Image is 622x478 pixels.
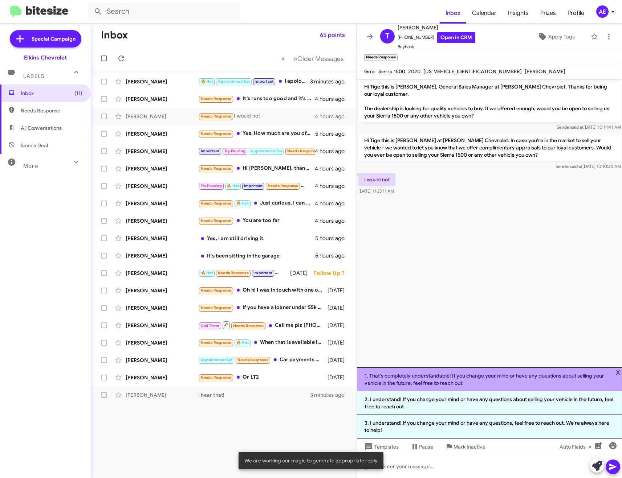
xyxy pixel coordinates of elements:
div: [PERSON_NAME] [126,357,198,364]
div: [DATE] [326,357,351,364]
div: [PERSON_NAME] [126,130,198,137]
span: Templates [363,440,399,453]
span: [PERSON_NAME] [398,23,475,32]
div: [PERSON_NAME] [126,287,198,294]
span: Auto Fields [560,440,594,453]
span: 65 points [320,29,345,42]
span: Try Pausing [224,149,245,153]
span: Buyback [398,43,475,50]
span: All Conversations [21,124,62,132]
span: Important [253,271,272,275]
div: Hello, I am looking for [DATE]-[DATE] Chevy [US_STATE] ZR2 with low mileage [198,182,315,190]
div: [PERSON_NAME] [126,391,198,399]
span: Call Them [201,324,220,328]
div: 4 hours ago [315,95,350,103]
div: [DATE] [326,374,351,381]
small: Needs Response [364,54,398,61]
div: [PERSON_NAME] [126,269,198,277]
div: [PERSON_NAME] [126,165,198,172]
span: [DATE] 11:23:11 AM [358,188,394,194]
span: Needs Response [201,96,232,101]
div: Call me plz [PHONE_NUMBER] [198,321,326,330]
span: Needs Response [237,358,268,362]
span: « [281,54,285,63]
span: Needs Response [201,305,232,310]
a: Prizes [534,3,562,24]
div: [PERSON_NAME] [126,148,198,155]
div: 5 hours ago [315,252,350,259]
div: If you have a loaner under 55k MSRP and are willing to match the deal I sent over, we can talk. O... [198,304,326,312]
button: Templates [357,440,404,453]
div: 4 hours ago [315,217,350,224]
span: Try Pausing [201,184,222,188]
span: (11) [74,90,82,97]
div: [PERSON_NAME] [126,78,198,85]
a: Calendar [466,3,502,24]
nav: Page navigation example [277,51,348,66]
a: Insights [502,3,534,24]
span: Older Messages [297,55,343,63]
div: 3 minutes ago [310,78,351,85]
div: AE [596,5,609,18]
span: 🔥 Hot [201,271,213,275]
span: Needs Response [201,288,232,293]
span: Apply Tags [548,30,575,43]
div: Car payments are outrageously high and I'm not interested in high car payments because I have bad... [198,356,326,364]
span: » [293,54,297,63]
span: 🔥 Hot [236,201,249,206]
div: It's been sitting in the garage [198,252,315,259]
div: [PERSON_NAME] [126,113,198,120]
p: I would not [358,173,395,186]
div: Oh hi I was in touch with one of your team he said he'll let me know when the cheaper model exuin... [198,286,326,294]
button: Pause [404,440,439,453]
span: Needs Response [201,166,232,171]
div: Just curious, I can have the fender fixed [198,199,315,207]
span: [PHONE_NUMBER] [398,32,475,43]
div: 5 hours ago [315,130,350,137]
span: Appointment Set [250,149,282,153]
div: When that is available let me know [198,338,326,347]
span: 🔥 Hot [227,184,239,188]
div: 4 hours ago [315,200,350,207]
span: Sender [DATE] 10:14:41 AM [556,124,621,130]
span: [PERSON_NAME] [525,68,565,75]
div: [DATE] [326,304,351,312]
button: Apply Tags [524,30,587,43]
div: [PERSON_NAME] [126,252,198,259]
span: Important [255,79,273,84]
span: 2020 [408,68,420,75]
div: 4 hours ago [315,148,350,155]
div: I hear that! [198,391,310,399]
span: Needs Response [201,131,232,136]
div: 4 hours ago [315,165,350,172]
div: [PERSON_NAME] [126,339,198,346]
span: said at [569,164,582,169]
span: Inbox [21,90,82,97]
span: Save a Deal [21,142,48,149]
span: Needs Response [201,218,232,223]
h1: Inbox [101,29,128,41]
div: Yes, I am still driving it. [198,235,315,242]
span: Needs Response [218,271,249,275]
span: We are working our magic to generate appropriate reply [244,457,378,464]
div: Not really but thanks again. I would definitely come back if I ever go to a Chevy. [198,147,315,155]
div: [PERSON_NAME] [126,322,198,329]
div: Hi [PERSON_NAME], thanks for following up. [PERSON_NAME] has been doing a great job trying to acc... [198,164,315,173]
span: Pause [419,440,433,453]
button: Next [289,51,348,66]
span: Inbox [440,3,466,24]
button: AE [590,5,614,18]
span: Needs Response [287,149,318,153]
span: Appointment Set [218,79,250,84]
div: [PERSON_NAME] [126,217,198,224]
div: 4 hours ago [315,113,350,120]
span: x [616,367,621,376]
div: Yes. How much are you offering? [198,129,315,138]
div: 3 minutes ago [310,391,351,399]
a: Open in CRM [437,32,475,43]
span: Special Campaign [32,35,76,42]
span: Sender [DATE] 10:10:30 AM [555,164,621,169]
div: [PERSON_NAME] [126,235,198,242]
